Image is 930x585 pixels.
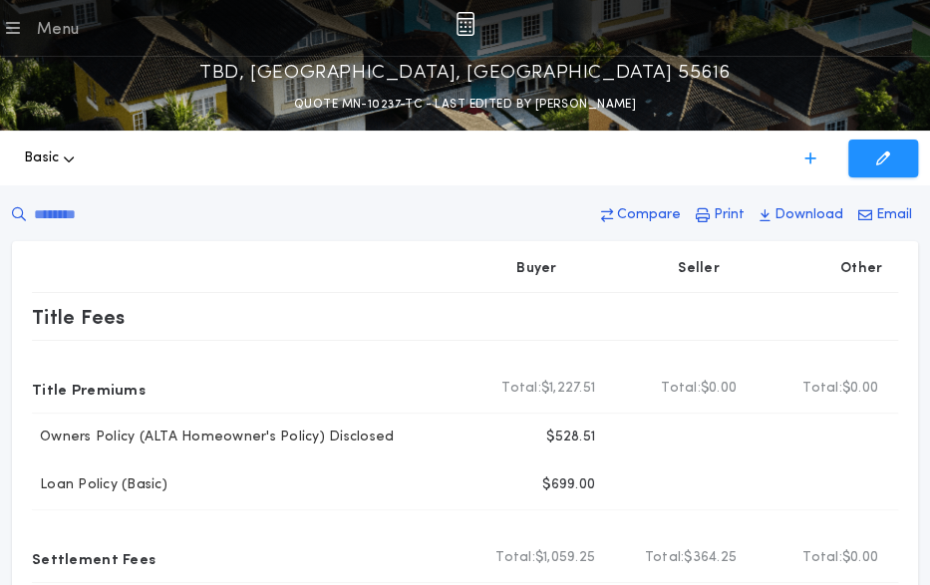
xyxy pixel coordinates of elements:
b: Total: [501,379,541,399]
button: Email [852,197,918,233]
p: Print [714,205,745,225]
button: Download [754,197,849,233]
p: Owners Policy (ALTA Homeowner's Policy) Disclosed [32,428,394,447]
span: $1,059.25 [535,548,595,568]
b: Total: [645,548,685,568]
span: $0.00 [701,379,737,399]
b: Total: [661,379,701,399]
p: TBD, [GEOGRAPHIC_DATA], [GEOGRAPHIC_DATA] 55616 [199,57,731,89]
p: Download [775,205,843,225]
span: $0.00 [842,548,878,568]
span: Basic [24,148,59,168]
b: Total: [802,548,842,568]
p: $699.00 [542,475,595,495]
button: Compare [595,197,687,233]
p: Other [840,259,882,279]
p: QUOTE MN-10237-TC - LAST EDITED BY [PERSON_NAME] [294,95,636,115]
button: Basic [24,127,75,190]
p: Title Premiums [32,373,146,405]
button: Print [690,197,751,233]
b: Total: [495,548,535,568]
span: $364.25 [684,548,737,568]
span: $1,227.51 [541,379,595,399]
p: Settlement Fees [32,542,155,574]
p: Compare [617,205,681,225]
p: Seller [678,259,720,279]
p: Email [876,205,912,225]
p: Loan Policy (Basic) [32,475,167,495]
p: Buyer [516,259,556,279]
div: Menu [36,18,79,42]
p: $528.51 [546,428,595,447]
b: Total: [802,379,842,399]
img: img [456,12,474,36]
span: $0.00 [842,379,878,399]
p: Title Fees [32,301,126,333]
